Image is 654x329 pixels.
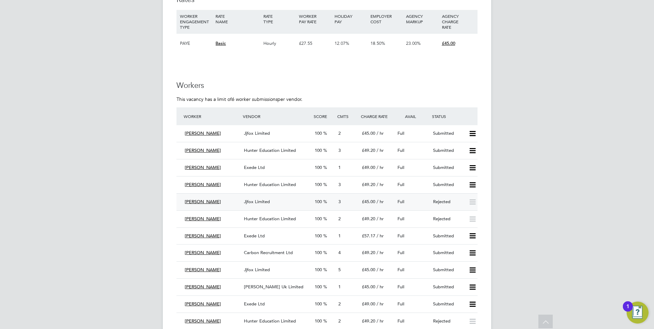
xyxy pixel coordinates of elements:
span: [PERSON_NAME] [185,164,221,170]
span: [PERSON_NAME] [185,233,221,239]
span: Basic [215,40,226,46]
span: 2 [338,301,341,307]
span: / hr [377,267,384,273]
span: Hunter Education Limited [244,182,296,187]
h3: Workers [176,81,478,91]
span: Hunter Education Limited [244,318,296,324]
span: Full [397,318,404,324]
span: 18.50% [370,40,385,46]
div: Submitted [430,145,466,156]
span: 100 [315,164,322,170]
span: [PERSON_NAME] [185,267,221,273]
span: 23.00% [406,40,421,46]
span: Carbon Recruitment Ltd [244,250,293,255]
span: Full [397,233,404,239]
div: Rejected [430,196,466,208]
span: 3 [338,147,341,153]
div: Score [312,110,336,122]
span: [PERSON_NAME] [185,182,221,187]
span: Hunter Education Limited [244,147,296,153]
span: [PERSON_NAME] [185,130,221,136]
span: Full [397,182,404,187]
span: [PERSON_NAME] [185,284,221,290]
span: / hr [377,164,384,170]
span: Hunter Education Limited [244,216,296,222]
span: £57.17 [362,233,375,239]
span: £45.00 [362,199,375,205]
span: / hr [377,182,384,187]
div: Cmts [336,110,359,122]
div: Avail [395,110,430,122]
div: PAYE [178,34,214,53]
span: 2 [338,318,341,324]
span: 1 [338,284,341,290]
div: Vendor [241,110,312,122]
span: 100 [315,301,322,307]
span: 100 [315,216,322,222]
span: Full [397,250,404,255]
span: / hr [377,199,384,205]
span: Full [397,284,404,290]
span: [PERSON_NAME] [185,199,221,205]
span: / hr [377,147,384,153]
span: Jjfox Limited [244,199,270,205]
span: 12.07% [335,40,349,46]
p: This vacancy has a limit of per vendor. [176,96,478,102]
div: Hourly [262,34,297,53]
span: £45.00 [362,130,375,136]
div: Submitted [430,128,466,139]
div: RATE NAME [214,10,261,28]
div: Submitted [430,247,466,259]
span: Exede Ltd [244,164,265,170]
span: [PERSON_NAME] [185,147,221,153]
span: £49.00 [362,164,375,170]
div: Submitted [430,162,466,173]
div: AGENCY CHARGE RATE [440,10,476,33]
div: EMPLOYER COST [369,10,404,28]
span: [PERSON_NAME] [185,250,221,255]
span: 100 [315,130,322,136]
div: HOLIDAY PAY [333,10,368,28]
div: Submitted [430,231,466,242]
span: / hr [377,301,384,307]
span: £45.00 [362,284,375,290]
span: 1 [338,233,341,239]
div: 1 [626,306,629,315]
span: / hr [377,318,384,324]
span: [PERSON_NAME] [185,318,221,324]
span: Full [397,301,404,307]
div: Rejected [430,316,466,327]
em: 6 worker submissions [232,96,277,102]
span: / hr [377,130,384,136]
span: 1 [338,164,341,170]
span: / hr [377,250,384,255]
span: 100 [315,318,322,324]
span: Jjfox Limited [244,130,270,136]
div: Submitted [430,264,466,276]
span: £45.00 [442,40,455,46]
span: £49.20 [362,147,375,153]
span: [PERSON_NAME] [185,216,221,222]
span: 2 [338,216,341,222]
span: 100 [315,199,322,205]
span: Full [397,199,404,205]
span: 3 [338,182,341,187]
span: [PERSON_NAME] [185,301,221,307]
span: 5 [338,267,341,273]
span: £49.20 [362,182,375,187]
div: Worker [182,110,241,122]
span: £49.20 [362,216,375,222]
span: £49.00 [362,301,375,307]
span: 4 [338,250,341,255]
span: 100 [315,182,322,187]
span: 100 [315,250,322,255]
span: £49.20 [362,250,375,255]
span: Jjfox Limited [244,267,270,273]
span: 100 [315,233,322,239]
span: Exede Ltd [244,301,265,307]
span: 100 [315,267,322,273]
span: Full [397,267,404,273]
button: Open Resource Center, 1 new notification [627,302,649,324]
div: RATE TYPE [262,10,297,28]
span: Exede Ltd [244,233,265,239]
